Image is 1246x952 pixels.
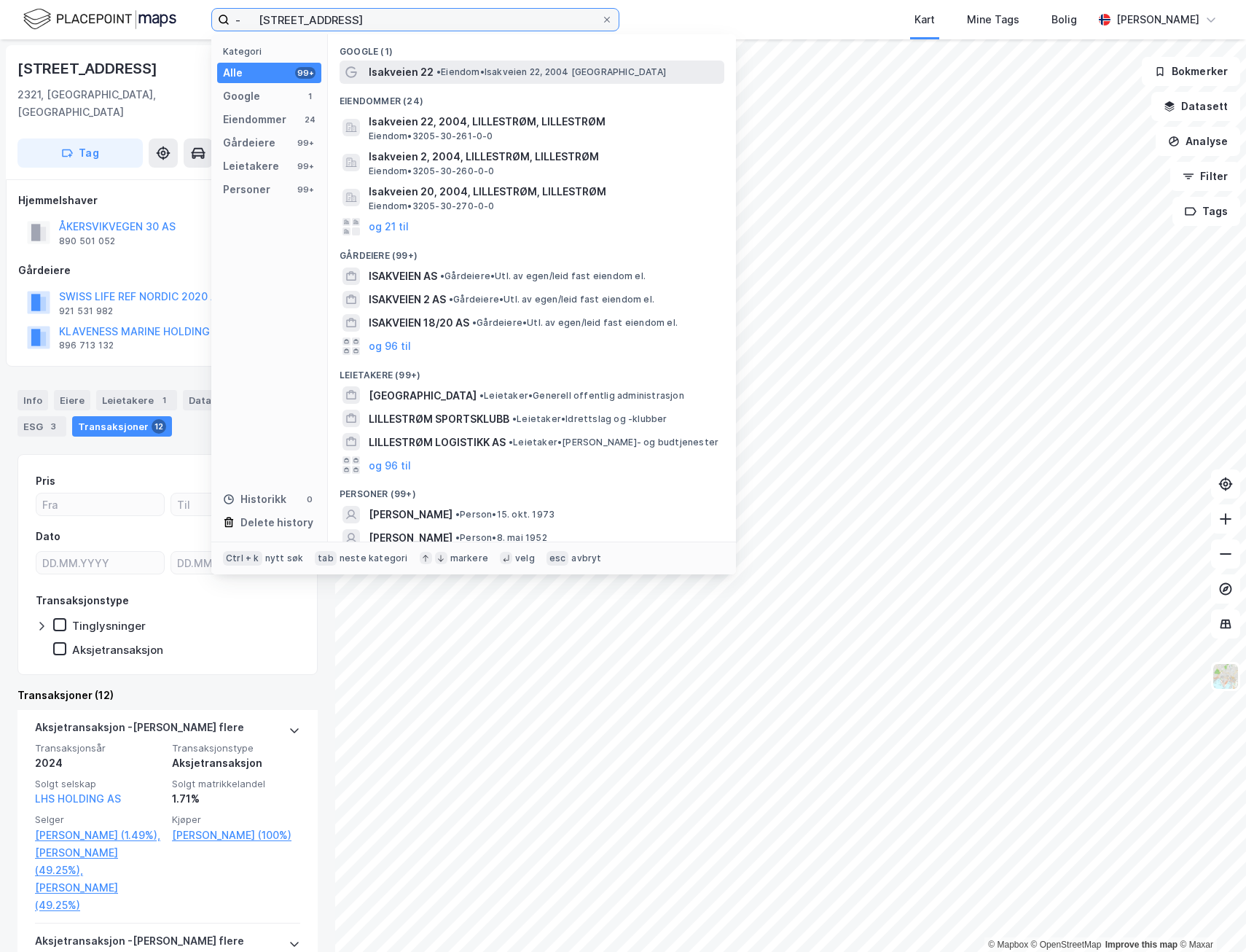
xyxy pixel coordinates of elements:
[17,687,318,704] div: Transaksjoner (12)
[304,114,316,125] div: 24
[1156,127,1240,156] button: Analyse
[59,305,113,317] div: 921 531 982
[59,340,114,351] div: 896 713 132
[172,790,300,808] div: 1.71%
[35,754,163,772] div: 2024
[35,814,163,826] span: Selger
[315,551,337,566] div: tab
[1116,11,1199,28] div: [PERSON_NAME]
[546,551,569,566] div: esc
[436,66,666,78] span: Eiendom • Isakveien 22, 2004 [GEOGRAPHIC_DATA]
[328,34,736,61] div: Google (1)
[172,814,300,826] span: Kjøper
[17,416,66,437] div: ESG
[304,90,316,102] div: 1
[479,390,684,402] span: Leietaker • Generell offentlig administrasjon
[46,419,60,434] div: 3
[295,184,316,195] div: 99+
[265,553,304,564] div: nytt søk
[17,138,143,168] button: Tag
[17,86,249,121] div: 2321, [GEOGRAPHIC_DATA], [GEOGRAPHIC_DATA]
[230,9,601,31] input: Søk på adresse, matrikkel, gårdeiere, leietakere eller personer
[328,358,736,384] div: Leietakere (99+)
[369,434,506,451] span: LILLESTRØM LOGISTIKK AS
[35,778,163,790] span: Solgt selskap
[472,317,678,329] span: Gårdeiere • Utl. av egen/leid fast eiendom el.
[1031,940,1102,950] a: OpenStreetMap
[1151,92,1240,121] button: Datasett
[18,192,317,209] div: Hjemmelshaver
[35,792,121,805] a: LHS HOLDING AS
[328,477,736,503] div: Personer (99+)
[54,390,90,410] div: Eiere
[17,57,160,80] div: [STREET_ADDRESS]
[223,157,279,175] div: Leietakere
[18,262,317,279] div: Gårdeiere
[72,416,172,437] div: Transaksjoner
[450,553,488,564] div: markere
[304,493,316,505] div: 0
[17,390,48,410] div: Info
[36,472,55,490] div: Pris
[72,643,163,657] div: Aksjetransaksjon
[479,390,484,401] span: •
[369,456,411,474] button: og 96 til
[340,553,408,564] div: neste kategori
[35,827,163,844] a: [PERSON_NAME] (1.49%),
[240,514,313,531] div: Delete history
[1170,162,1240,191] button: Filter
[72,619,146,633] div: Tinglysninger
[369,338,411,355] button: og 96 til
[35,719,244,742] div: Aksjetransaksjon - [PERSON_NAME] flere
[183,390,238,410] div: Datasett
[223,64,243,82] div: Alle
[436,66,441,77] span: •
[171,552,299,574] input: DD.MM.YYYY
[449,294,654,305] span: Gårdeiere • Utl. av egen/leid fast eiendom el.
[455,509,555,520] span: Person • 15. okt. 1973
[369,200,495,212] span: Eiendom • 3205-30-270-0-0
[369,410,509,428] span: LILLESTRØM SPORTSKLUBB
[295,160,316,172] div: 99+
[328,238,736,265] div: Gårdeiere (99+)
[59,235,115,247] div: 890 501 052
[223,111,286,128] div: Eiendommer
[440,270,646,282] span: Gårdeiere • Utl. av egen/leid fast eiendom el.
[1105,940,1178,950] a: Improve this map
[23,7,176,32] img: logo.f888ab2527a4732fd821a326f86c7f29.svg
[512,413,667,425] span: Leietaker • Idrettslag og -klubber
[35,742,163,754] span: Transaksjonsår
[369,130,493,142] span: Eiendom • 3205-30-261-0-0
[455,532,547,544] span: Person • 8. mai 1952
[328,84,736,110] div: Eiendommer (24)
[369,268,437,285] span: ISAKVEIEN AS
[369,529,452,547] span: [PERSON_NAME]
[369,291,446,308] span: ISAKVEIEN 2 AS
[369,148,718,165] span: Isakveien 2, 2004, LILLESTRØM, LILLESTRØM
[455,509,460,520] span: •
[36,552,164,574] input: DD.MM.YYYY
[295,137,316,149] div: 99+
[1142,57,1240,86] button: Bokmerker
[223,87,260,105] div: Google
[172,754,300,772] div: Aksjetransaksjon
[1172,197,1240,226] button: Tags
[369,63,434,81] span: Isakveien 22
[36,493,164,515] input: Fra
[223,551,262,566] div: Ctrl + k
[512,413,517,424] span: •
[967,11,1019,28] div: Mine Tags
[1212,663,1239,690] img: Z
[369,113,718,130] span: Isakveien 22, 2004, LILLESTRØM, LILLESTRØM
[152,419,166,434] div: 12
[509,437,718,448] span: Leietaker • [PERSON_NAME]- og budtjenester
[172,827,300,844] a: [PERSON_NAME] (100%)
[223,491,286,508] div: Historikk
[509,437,513,448] span: •
[157,393,171,407] div: 1
[223,46,321,57] div: Kategori
[369,218,409,235] button: og 21 til
[1173,882,1246,952] iframe: Chat Widget
[440,270,444,281] span: •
